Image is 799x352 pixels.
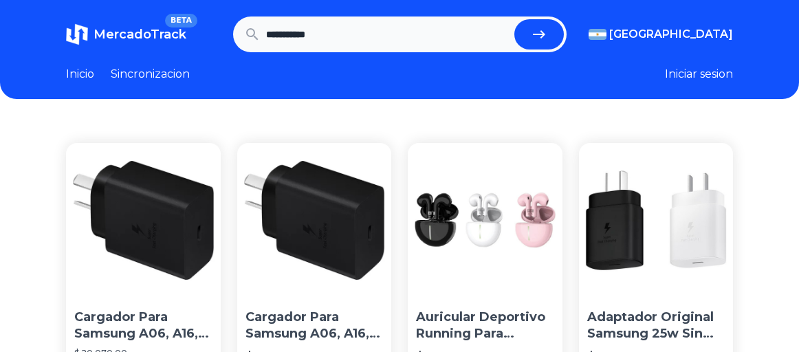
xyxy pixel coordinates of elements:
[589,26,733,43] button: [GEOGRAPHIC_DATA]
[408,143,562,298] img: Auricular Deportivo Running Para Samsung A06 A16 A36 A56
[416,309,554,343] p: Auricular Deportivo Running Para Samsung A06 A16 A36 A56
[66,23,186,45] a: MercadoTrackBETA
[589,29,606,40] img: Argentina
[66,23,88,45] img: MercadoTrack
[245,309,384,343] p: Cargador Para Samsung A06, A16, A26, A36, A56 S24 Fe, Flip 6
[66,143,221,298] img: Cargador Para Samsung A06, A16, A26, A36, A56 S24 Fe, Flip 6
[94,27,186,42] span: MercadoTrack
[66,66,94,82] a: Inicio
[237,143,392,298] img: Cargador Para Samsung A06, A16, A26, A36, A56 S24 Fe, Flip 6
[609,26,733,43] span: [GEOGRAPHIC_DATA]
[579,143,734,298] img: Adaptador Original Samsung 25w Sin Cable A16 A26 A36 A56
[74,309,212,343] p: Cargador Para Samsung A06, A16, A26, A36, A56 S24 Fe, Flip 6
[111,66,190,82] a: Sincronizacion
[587,309,725,343] p: Adaptador Original Samsung 25w Sin Cable A16 A26 A36 A56
[665,66,733,82] button: Iniciar sesion
[165,14,197,27] span: BETA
